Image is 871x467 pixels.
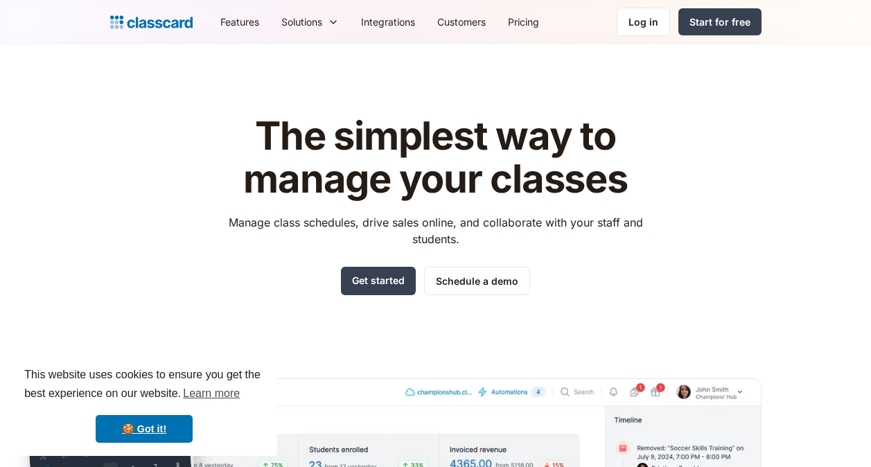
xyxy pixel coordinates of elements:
[426,6,497,37] a: Customers
[215,214,656,247] p: Manage class schedules, drive sales online, and collaborate with your staff and students.
[181,383,242,404] a: learn more about cookies
[96,415,193,443] a: dismiss cookie message
[350,6,426,37] a: Integrations
[678,8,762,35] a: Start for free
[270,6,350,37] div: Solutions
[689,15,750,29] div: Start for free
[11,353,277,456] div: cookieconsent
[215,115,656,200] h1: The simplest way to manage your classes
[281,15,322,29] div: Solutions
[209,6,270,37] a: Features
[24,367,264,404] span: This website uses cookies to ensure you get the best experience on our website.
[341,267,416,295] a: Get started
[617,8,670,36] a: Log in
[110,12,193,32] a: Logo
[628,15,658,29] div: Log in
[497,6,550,37] a: Pricing
[424,267,530,295] a: Schedule a demo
